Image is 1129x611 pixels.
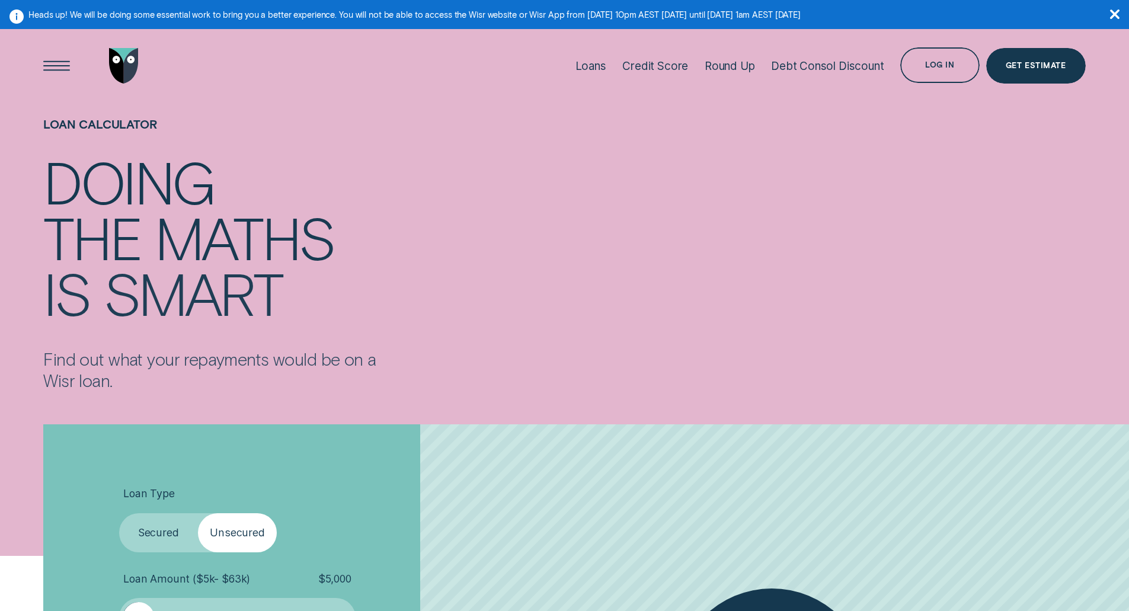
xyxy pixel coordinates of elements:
[106,26,142,105] a: Go to home page
[900,47,979,83] button: Log in
[39,48,75,84] button: Open Menu
[198,513,277,553] label: Unsecured
[575,26,606,105] a: Loans
[123,572,250,586] span: Loan Amount ( $5k - $63k )
[43,209,141,264] div: the
[43,117,386,153] h1: Loan Calculator
[119,513,198,553] label: Secured
[109,48,139,84] img: Wisr
[43,265,89,321] div: is
[318,572,351,586] span: $ 5,000
[43,153,214,209] div: Doing
[705,59,755,73] div: Round Up
[771,26,884,105] a: Debt Consol Discount
[986,48,1086,84] a: Get Estimate
[104,265,282,321] div: smart
[43,348,386,391] p: Find out what your repayments would be on a Wisr loan.
[575,59,606,73] div: Loans
[705,26,755,105] a: Round Up
[771,59,884,73] div: Debt Consol Discount
[123,487,174,500] span: Loan Type
[622,26,688,105] a: Credit Score
[622,59,688,73] div: Credit Score
[155,209,334,264] div: maths
[43,153,386,319] h4: Doing the maths is smart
